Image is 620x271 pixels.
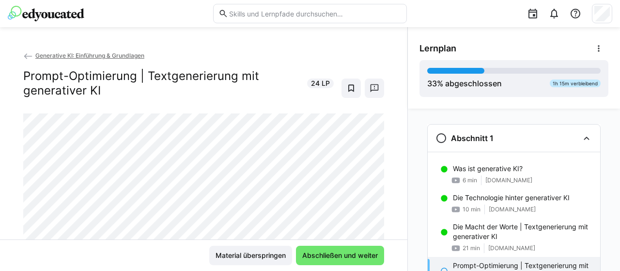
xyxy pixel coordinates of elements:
p: Was ist generative KI? [453,164,523,174]
span: 6 min [463,176,477,184]
span: [DOMAIN_NAME] [485,176,532,184]
span: [DOMAIN_NAME] [488,244,535,252]
span: Material überspringen [214,251,287,260]
p: Die Macht der Worte | Textgenerierung mit generativer KI [453,222,592,241]
span: 10 min [463,206,480,213]
span: Lernplan [419,43,456,54]
input: Skills und Lernpfade durchsuchen… [228,9,402,18]
div: % abgeschlossen [427,78,502,89]
span: 33 [427,79,437,88]
a: Generative KI: Einführung & Grundlagen [23,52,144,59]
button: Material überspringen [209,246,292,265]
p: Die Technologie hinter generativer KI [453,193,570,203]
h2: Prompt-Optimierung | Textgenerierung mit generativer KI [23,69,301,98]
span: 24 LP [311,79,330,88]
span: [DOMAIN_NAME] [489,206,536,213]
div: 1h 15m verbleibend [550,80,601,87]
span: Generative KI: Einführung & Grundlagen [35,52,144,59]
span: Abschließen und weiter [301,251,379,260]
button: Abschließen und weiter [296,246,384,265]
h3: Abschnitt 1 [451,133,494,143]
span: 21 min [463,244,480,252]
